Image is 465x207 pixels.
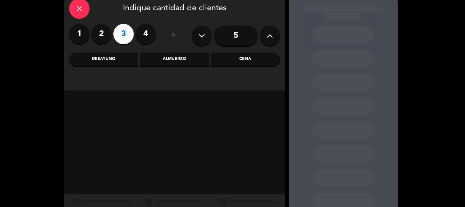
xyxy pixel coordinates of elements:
[135,24,156,44] label: 4
[140,53,209,66] div: Almuerzo
[75,4,83,13] i: close
[163,24,185,48] div: ó
[113,24,134,44] label: 3
[91,24,112,44] label: 2
[211,53,280,66] div: Cena
[69,53,138,66] div: Desayuno
[69,24,90,44] label: 1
